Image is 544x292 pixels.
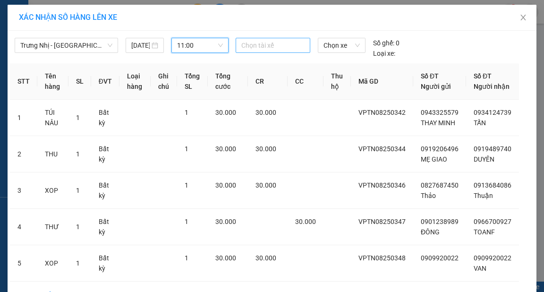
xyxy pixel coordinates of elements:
div: VP Trưng Nhị [8,8,61,31]
span: 1 [185,218,188,225]
th: Ghi chú [151,63,177,100]
span: 30.000 [215,181,236,189]
span: 1 [76,259,80,267]
span: 1 [76,223,80,231]
span: Loại xe: [373,48,395,59]
span: 0909920022 [421,254,459,262]
span: 30.000 [255,109,276,116]
td: Bất kỳ [91,100,120,136]
th: STT [10,63,37,100]
span: 0919489740 [474,145,511,153]
th: ĐVT [91,63,120,100]
span: VPTN08250348 [358,254,406,262]
td: Bất kỳ [91,136,120,172]
div: 0 [373,38,399,48]
th: CC [288,63,323,100]
span: C : [66,63,74,73]
span: VAN [474,265,486,272]
span: 0901238989 [421,218,459,225]
span: 0913684086 [474,181,511,189]
td: Bất kỳ [91,172,120,209]
span: 1 [185,109,188,116]
td: 2 [10,136,37,172]
span: 1 [76,114,80,121]
span: 30.000 [255,181,276,189]
span: MẸ GIAO [421,155,447,163]
div: 30.000 [66,61,135,74]
span: VPTN08250344 [358,145,406,153]
td: Bất kỳ [91,209,120,245]
button: Close [510,5,536,31]
span: VPTN08250346 [358,181,406,189]
td: XOP [37,245,68,282]
span: Trưng Nhị - Sài Gòn (Hàng Hoá) [20,38,112,52]
span: VPTN08250347 [358,218,406,225]
span: Nhận: [68,9,90,19]
span: Số ĐT [474,72,492,80]
th: Tổng SL [177,63,208,100]
span: 1 [76,150,80,158]
span: 11:00 [177,38,223,52]
span: 0966700927 [474,218,511,225]
span: 1 [185,181,188,189]
span: THAY MINH [421,119,455,127]
span: Số ĐT [421,72,439,80]
td: Bất kỳ [91,245,120,282]
span: 30.000 [215,109,236,116]
span: 30.000 [215,145,236,153]
span: 30.000 [255,254,276,262]
span: Người gửi [421,83,451,90]
td: 1 [10,100,37,136]
span: Gửi: [8,9,23,19]
th: Thu hộ [323,63,351,100]
th: Mã GD [351,63,413,100]
span: 0909920022 [474,254,511,262]
td: THƯ [37,209,68,245]
div: HẰNG MEDLAB [68,19,134,42]
span: Người nhận [474,83,510,90]
div: 0909636293 [68,42,134,55]
span: 30.000 [295,218,316,225]
span: 1 [185,145,188,153]
span: TOANF [474,228,495,236]
span: close [519,14,527,21]
span: 0943325579 [421,109,459,116]
span: TẤN [474,119,486,127]
span: 0827687450 [421,181,459,189]
span: 1 [76,187,80,194]
span: Thuận [474,192,493,199]
span: DUYÊN [474,155,494,163]
div: An Đông [68,8,134,19]
span: 0934124739 [474,109,511,116]
span: 30.000 [215,218,236,225]
td: 4 [10,209,37,245]
span: 30.000 [215,254,236,262]
td: 3 [10,172,37,209]
span: Thảo [421,192,436,199]
td: XOP [37,172,68,209]
td: 5 [10,245,37,282]
td: TÚI NÂU [37,100,68,136]
th: Loại hàng [119,63,151,100]
span: Số ghế: [373,38,394,48]
span: XÁC NHẬN SỐ HÀNG LÊN XE [19,13,117,22]
span: 0919206496 [421,145,459,153]
th: CR [248,63,288,100]
th: Tên hàng [37,63,68,100]
span: 30.000 [255,145,276,153]
th: SL [68,63,91,100]
th: Tổng cước [208,63,248,100]
span: VPTN08250342 [358,109,406,116]
span: 1 [185,254,188,262]
td: THU [37,136,68,172]
input: 11/08/2025 [131,40,150,51]
span: ĐÔNG [421,228,440,236]
span: Chọn xe [323,38,359,52]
